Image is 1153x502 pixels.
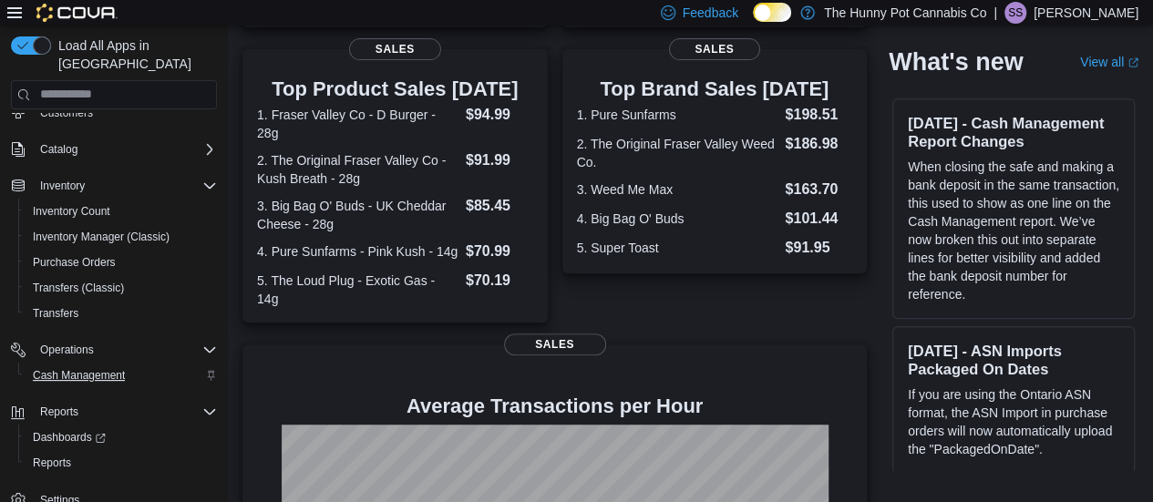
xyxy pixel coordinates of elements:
[18,301,224,326] button: Transfers
[18,363,224,388] button: Cash Management
[577,135,778,171] dt: 2. The Original Fraser Valley Weed Co.
[33,339,217,361] span: Operations
[26,277,217,299] span: Transfers (Classic)
[466,149,533,171] dd: $91.99
[257,242,458,261] dt: 4. Pure Sunfarms - Pink Kush - 14g
[4,399,224,425] button: Reports
[1127,57,1138,68] svg: External link
[33,368,125,383] span: Cash Management
[26,226,177,248] a: Inventory Manager (Classic)
[908,342,1119,378] h3: [DATE] - ASN Imports Packaged On Dates
[18,425,224,450] a: Dashboards
[33,138,85,160] button: Catalog
[26,302,86,324] a: Transfers
[257,395,852,417] h4: Average Transactions per Hour
[257,78,533,100] h3: Top Product Sales [DATE]
[40,343,94,357] span: Operations
[26,200,118,222] a: Inventory Count
[26,426,113,448] a: Dashboards
[4,173,224,199] button: Inventory
[577,239,778,257] dt: 5. Super Toast
[577,106,778,124] dt: 1. Pure Sunfarms
[889,47,1023,77] h2: What's new
[466,195,533,217] dd: $85.45
[33,255,116,270] span: Purchase Orders
[33,175,217,197] span: Inventory
[26,251,123,273] a: Purchase Orders
[785,133,852,155] dd: $186.98
[993,2,997,24] p: |
[40,179,85,193] span: Inventory
[33,175,92,197] button: Inventory
[908,385,1119,458] p: If you are using the Ontario ASN format, the ASN Import in purchase orders will now automatically...
[349,38,440,60] span: Sales
[785,104,852,126] dd: $198.51
[577,180,778,199] dt: 3. Weed Me Max
[1034,2,1138,24] p: [PERSON_NAME]
[1008,2,1023,24] span: SS
[26,226,217,248] span: Inventory Manager (Classic)
[504,333,606,355] span: Sales
[33,101,217,124] span: Customers
[33,102,100,124] a: Customers
[4,99,224,126] button: Customers
[785,237,852,259] dd: $91.95
[26,364,132,386] a: Cash Management
[36,4,118,22] img: Cova
[33,401,217,423] span: Reports
[466,241,533,262] dd: $70.99
[785,208,852,230] dd: $101.44
[33,230,170,244] span: Inventory Manager (Classic)
[40,106,93,120] span: Customers
[33,430,106,445] span: Dashboards
[4,137,224,162] button: Catalog
[33,281,124,295] span: Transfers (Classic)
[18,224,224,250] button: Inventory Manager (Classic)
[908,158,1119,303] p: When closing the safe and making a bank deposit in the same transaction, this used to show as one...
[40,142,77,157] span: Catalog
[40,405,78,419] span: Reports
[18,275,224,301] button: Transfers (Classic)
[26,200,217,222] span: Inventory Count
[785,179,852,200] dd: $163.70
[1004,2,1026,24] div: Shane Spencer
[257,151,458,188] dt: 2. The Original Fraser Valley Co - Kush Breath - 28g
[908,114,1119,150] h3: [DATE] - Cash Management Report Changes
[753,3,791,22] input: Dark Mode
[577,78,853,100] h3: Top Brand Sales [DATE]
[33,306,78,321] span: Transfers
[1080,55,1138,69] a: View allExternal link
[18,450,224,476] button: Reports
[33,401,86,423] button: Reports
[669,38,760,60] span: Sales
[4,337,224,363] button: Operations
[257,106,458,142] dt: 1. Fraser Valley Co - D Burger - 28g
[466,104,533,126] dd: $94.99
[26,277,131,299] a: Transfers (Classic)
[26,364,217,386] span: Cash Management
[577,210,778,228] dt: 4. Big Bag O' Buds
[824,2,986,24] p: The Hunny Pot Cannabis Co
[257,271,458,308] dt: 5. The Loud Plug - Exotic Gas - 14g
[26,452,78,474] a: Reports
[466,270,533,292] dd: $70.19
[257,197,458,233] dt: 3. Big Bag O' Buds - UK Cheddar Cheese - 28g
[18,250,224,275] button: Purchase Orders
[683,4,738,22] span: Feedback
[26,426,217,448] span: Dashboards
[33,204,110,219] span: Inventory Count
[51,36,217,73] span: Load All Apps in [GEOGRAPHIC_DATA]
[33,339,101,361] button: Operations
[26,251,217,273] span: Purchase Orders
[26,452,217,474] span: Reports
[18,199,224,224] button: Inventory Count
[33,138,217,160] span: Catalog
[33,456,71,470] span: Reports
[26,302,217,324] span: Transfers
